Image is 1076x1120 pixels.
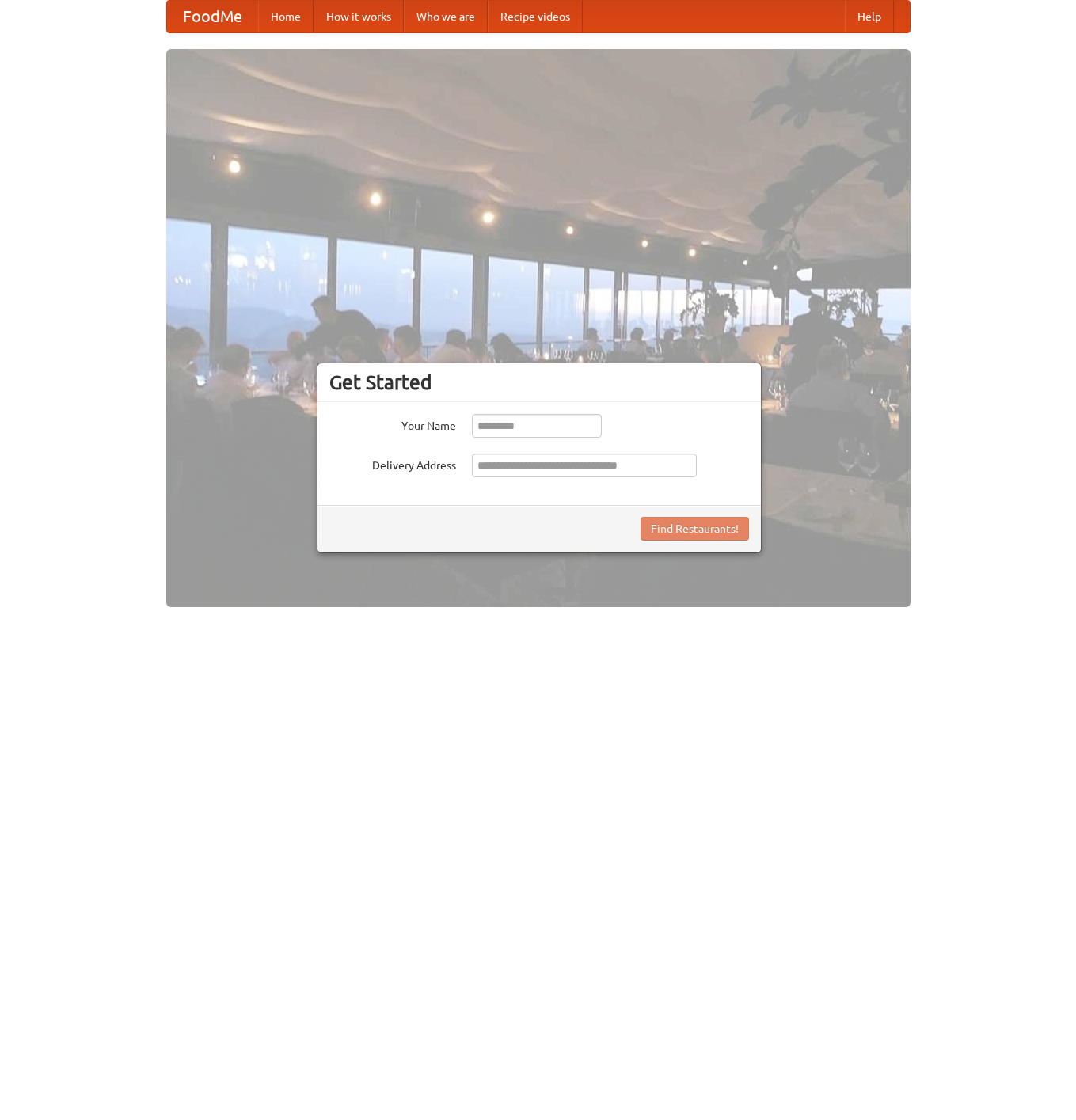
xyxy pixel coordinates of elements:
[404,1,488,32] a: Who we are
[329,414,456,434] label: Your Name
[329,454,456,473] label: Delivery Address
[329,370,749,394] h3: Get Started
[258,1,314,32] a: Home
[488,1,583,32] a: Recipe videos
[641,517,749,541] button: Find Restaurants!
[167,1,258,32] a: FoodMe
[314,1,404,32] a: How it works
[845,1,894,32] a: Help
